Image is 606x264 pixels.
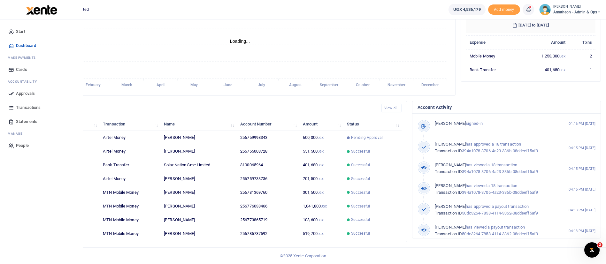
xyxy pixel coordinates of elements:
td: [PERSON_NAME] [160,131,237,145]
span: Successful [351,148,370,154]
span: countability [12,79,37,84]
td: MTN Mobile Money [99,213,160,227]
li: M [5,53,78,63]
td: 600,000 [299,131,343,145]
a: UGX 4,536,179 [449,4,485,15]
span: Transactions [16,104,41,111]
p: has viewed a payout transaction 50dc3264-7858-4114-3362-08ddeeff5af9 [435,224,555,238]
span: [PERSON_NAME] [435,204,466,209]
span: Successful [351,176,370,182]
tspan: February [86,83,101,87]
iframe: Intercom live chat [584,242,600,258]
td: 519,700 [299,227,343,240]
a: profile-user [PERSON_NAME] Amatheon - Admin & Ops [539,4,601,15]
tspan: June [224,83,233,87]
small: UGX [559,55,565,58]
span: [PERSON_NAME] [435,183,466,188]
td: 551,500 [299,145,343,158]
tspan: September [320,83,339,87]
td: [PERSON_NAME] [160,200,237,213]
td: Bank Transfer [466,63,519,76]
small: 04:13 PM [DATE] [569,228,595,234]
a: Cards [5,63,78,77]
small: 04:15 PM [DATE] [569,187,595,192]
td: 301,500 [299,186,343,200]
tspan: May [190,83,198,87]
th: Amount [519,35,569,49]
th: Account Number: activate to sort column ascending [237,117,299,131]
small: UGX [318,163,324,167]
td: 103,600 [299,213,343,227]
span: Start [16,28,25,35]
small: 04:13 PM [DATE] [569,207,595,213]
a: People [5,139,78,153]
span: [PERSON_NAME] [435,225,466,230]
tspan: August [289,83,302,87]
th: Status: activate to sort column ascending [343,117,402,131]
span: Amatheon - Admin & Ops [553,9,601,15]
th: Expense [466,35,519,49]
span: Transaction ID [435,169,462,174]
small: UGX [318,150,324,153]
a: Add money [488,7,520,11]
tspan: April [157,83,165,87]
a: Transactions [5,101,78,115]
td: Airtel Money [99,145,160,158]
td: 256773865719 [237,213,299,227]
td: [PERSON_NAME] [160,145,237,158]
tspan: October [356,83,370,87]
th: Name: activate to sort column ascending [160,117,237,131]
span: Transaction ID [435,190,462,195]
a: Dashboard [5,39,78,53]
li: Ac [5,77,78,87]
td: 1 [569,63,595,76]
td: [PERSON_NAME] [160,172,237,186]
p: has approved a payout transaction 50dc3264-7858-4114-3362-08ddeeff5af9 [435,203,555,217]
small: UGX [318,177,324,181]
td: Airtel Money [99,172,160,186]
td: 1,041,800 [299,200,343,213]
td: [PERSON_NAME] [160,186,237,200]
span: Cards [16,66,27,73]
p: has approved a 18 transaction 394a1078-3706-4a23-336b-08ddeeff5af9 [435,141,555,155]
td: Airtel Money [99,131,160,145]
td: 256755008728 [237,145,299,158]
tspan: December [421,83,439,87]
span: Pending Approval [351,135,383,140]
td: Mobile Money [466,49,519,63]
span: Approvals [16,90,35,97]
li: Wallet ballance [446,4,488,15]
th: Amount: activate to sort column ascending [299,117,343,131]
span: 2 [597,242,602,247]
td: 3100065964 [237,158,299,172]
small: UGX [318,218,324,222]
span: Dashboard [16,42,36,49]
span: Successful [351,230,370,236]
th: Transaction: activate to sort column ascending [99,117,160,131]
span: Successful [351,217,370,223]
a: View all [381,104,402,112]
td: 256759733736 [237,172,299,186]
img: logo-large [26,5,57,15]
h4: Account Activity [418,104,595,111]
span: Transaction ID [435,231,462,236]
img: profile-user [539,4,551,15]
p: has viewed a 18 transaction 394a1078-3706-4a23-336b-08ddeeff5af9 [435,183,555,196]
a: logo-small logo-large logo-large [26,7,57,12]
span: Successful [351,190,370,195]
p: has viewed a 18 transaction 394a1078-3706-4a23-336b-08ddeeff5af9 [435,162,555,175]
td: MTN Mobile Money [99,200,160,213]
li: Toup your wallet [488,4,520,15]
text: Loading... [230,39,250,44]
span: People [16,142,29,149]
td: 401,680 [299,158,343,172]
td: [PERSON_NAME] [160,213,237,227]
small: UGX [321,205,327,208]
td: 256785737592 [237,227,299,240]
small: [PERSON_NAME] [553,4,601,10]
small: UGX [318,232,324,236]
span: Transaction ID [435,148,462,153]
td: 256759998343 [237,131,299,145]
td: 401,680 [519,63,569,76]
span: UGX 4,536,179 [453,6,480,13]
